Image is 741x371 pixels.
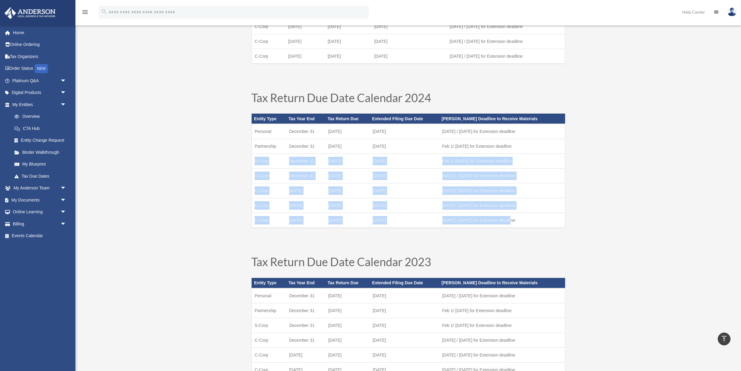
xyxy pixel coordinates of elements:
a: Online Ordering [4,39,75,51]
a: Overview [8,111,75,123]
td: [DATE] [325,303,370,318]
span: arrow_drop_down [60,75,72,87]
td: [DATE] [325,154,370,169]
th: Tax Year End [286,278,325,288]
td: [DATE] [285,49,325,64]
td: [DATE] [325,288,370,303]
a: Tax Due Dates [8,170,72,182]
td: Feb 1/ [DATE] for Extension deadline [439,139,565,154]
span: arrow_drop_down [60,194,72,206]
td: December 31 [286,154,325,169]
td: [DATE] [325,333,370,348]
th: Extended Filing Due Date [370,114,439,124]
a: Billingarrow_drop_down [4,218,75,230]
td: [DATE] [370,169,439,183]
td: [DATE] [370,183,439,198]
span: arrow_drop_down [60,206,72,218]
td: [DATE] [371,49,447,64]
td: [DATE] [370,333,439,348]
td: [DATE] [370,288,439,303]
td: [DATE] [325,124,370,139]
td: [DATE] [325,169,370,183]
td: [DATE] [370,198,439,213]
a: Home [4,27,75,39]
td: [DATE] [371,34,447,49]
th: Entity Type [252,278,286,288]
td: Feb 1/ [DATE] for Extension deadline [439,154,565,169]
td: December 31 [286,139,325,154]
h1: Tax Return Due Date Calendar 2023 [251,256,565,270]
td: [DATE] [325,348,370,363]
td: Partnership [252,139,286,154]
td: C-Corp [252,49,285,64]
td: C-Corp [252,19,285,34]
td: [DATE] [325,139,370,154]
td: [DATE] [370,139,439,154]
td: [DATE] [370,154,439,169]
th: Tax Return Due [325,114,370,124]
a: Tax Organizers [4,50,75,63]
td: [DATE] [325,49,371,64]
span: arrow_drop_down [60,218,72,230]
td: [DATE] [286,348,325,363]
img: User Pic [727,8,736,16]
a: Binder Walkthrough [8,146,75,158]
td: Personal [252,124,286,139]
td: [DATE] / [DATE] for Extension deadline [439,288,565,303]
i: vertical_align_top [720,335,728,342]
td: [DATE] [286,213,325,228]
td: C-Corp [252,348,286,363]
td: [DATE] [325,213,370,228]
th: Entity Type [252,114,286,124]
td: [DATE] [286,183,325,198]
span: arrow_drop_down [60,87,72,99]
td: [DATE] / [DATE] for Extension deadline [447,19,565,34]
th: Tax Year End [286,114,325,124]
img: Anderson Advisors Platinum Portal [3,7,57,19]
td: [DATE] / [DATE] for Extension deadline [439,348,565,363]
a: vertical_align_top [718,333,730,345]
a: Platinum Q&Aarrow_drop_down [4,75,75,87]
td: [DATE] [285,34,325,49]
a: Entity Change Request [8,134,75,147]
th: [PERSON_NAME] Deadline to Receive Materials [439,114,565,124]
td: Partnership [252,303,286,318]
td: [DATE] [285,19,325,34]
td: C-Corp [252,333,286,348]
td: S-Corp [252,154,286,169]
a: My Documentsarrow_drop_down [4,194,75,206]
h1: Tax Return Due Date Calendar 2024 [251,92,565,106]
td: [DATE] [370,213,439,228]
td: December 31 [286,318,325,333]
td: [DATE] / [DATE] for Extension deadline [439,333,565,348]
a: Events Calendar [4,230,75,242]
a: Order StatusNEW [4,63,75,75]
td: [DATE] / [DATE] for Extension deadline [439,198,565,213]
td: [DATE] / [DATE] for Extension deadline [439,169,565,183]
td: December 31 [286,303,325,318]
td: C-Corp [252,213,286,228]
th: Tax Return Due [325,278,370,288]
th: Extended Filing Due Date [370,278,439,288]
td: [DATE] [325,34,371,49]
td: [DATE] [371,19,447,34]
a: menu [81,11,89,16]
span: arrow_drop_down [60,98,72,111]
td: Personal [252,288,286,303]
td: [DATE] [286,198,325,213]
td: [DATE] [370,303,439,318]
td: Feb 1/ [DATE] for Extension deadline [439,318,565,333]
div: NEW [35,64,48,73]
td: [DATE] [325,19,371,34]
td: December 31 [286,288,325,303]
a: My Blueprint [8,158,75,170]
td: [DATE] [325,183,370,198]
td: Feb 1/ [DATE] for Extension deadline [439,303,565,318]
i: search [101,8,107,15]
td: C-Corp [252,198,286,213]
td: C-Corp [252,169,286,183]
td: [DATE] / [DATE] for Extension deadline [439,183,565,198]
td: [DATE] [325,198,370,213]
td: [DATE] / [DATE] for Extension deadline [439,213,565,228]
td: S-Corp [252,318,286,333]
